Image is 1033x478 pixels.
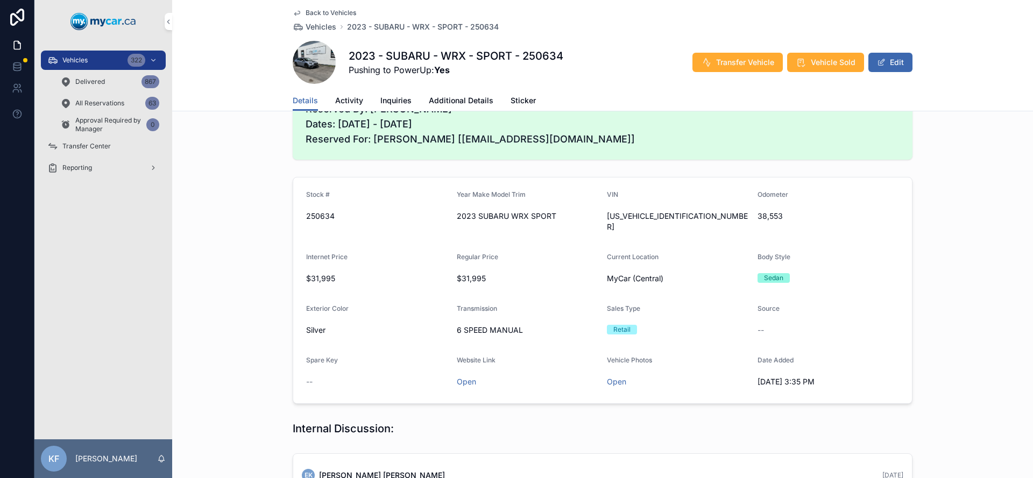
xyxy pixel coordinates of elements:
[758,376,900,387] span: [DATE] 3:35 PM
[607,190,618,198] span: VIN
[457,273,599,284] span: $31,995
[787,53,864,72] button: Vehicle Sold
[716,57,774,68] span: Transfer Vehicle
[349,48,563,63] h1: 2023 - SUBARU - WRX - SPORT - 250634
[141,75,159,88] div: 867
[457,304,497,312] span: Transmission
[347,22,499,32] a: 2023 - SUBARU - WRX - SPORT - 250634
[511,95,536,106] span: Sticker
[764,273,783,283] div: Sedan
[758,304,780,312] span: Source
[758,190,788,198] span: Odometer
[145,97,159,110] div: 63
[293,22,336,32] a: Vehicles
[75,99,124,108] span: All Reservations
[868,53,912,72] button: Edit
[758,211,900,222] span: 38,553
[293,95,318,106] span: Details
[306,22,336,32] span: Vehicles
[306,253,348,261] span: Internet Price
[41,137,166,156] a: Transfer Center
[811,57,855,68] span: Vehicle Sold
[349,63,563,76] span: Pushing to PowerUp:
[62,56,88,65] span: Vehicles
[607,304,640,312] span: Sales Type
[457,211,599,222] span: 2023 SUBARU WRX SPORT
[306,304,349,312] span: Exterior Color
[511,91,536,112] a: Sticker
[34,43,172,191] div: scrollable content
[293,91,318,111] a: Details
[429,95,493,106] span: Additional Details
[607,356,652,364] span: Vehicle Photos
[62,163,92,172] span: Reporting
[70,13,136,30] img: App logo
[335,91,363,112] a: Activity
[54,94,166,113] a: All Reservations63
[457,325,599,336] span: 6 SPEED MANUAL
[758,325,764,336] span: --
[306,356,338,364] span: Spare Key
[293,421,394,436] h1: Internal Discussion:
[306,273,448,284] span: $31,995
[758,356,794,364] span: Date Added
[48,452,59,465] span: KF
[429,91,493,112] a: Additional Details
[75,116,142,133] span: Approval Required by Manager
[692,53,783,72] button: Transfer Vehicle
[380,95,412,106] span: Inquiries
[457,253,498,261] span: Regular Price
[75,453,137,464] p: [PERSON_NAME]
[607,211,749,232] span: [US_VEHICLE_IDENTIFICATION_NUMBER]
[146,118,159,131] div: 0
[306,376,313,387] span: --
[607,377,626,386] a: Open
[758,253,790,261] span: Body Style
[54,115,166,134] a: Approval Required by Manager0
[613,325,631,334] div: Retail
[54,72,166,91] a: Delivered867
[335,95,363,106] span: Activity
[41,51,166,70] a: Vehicles322
[607,273,663,284] span: MyCar (Central)
[607,253,659,261] span: Current Location
[306,211,448,222] span: 250634
[306,190,330,198] span: Stock #
[306,102,900,147] span: Reserved By: [PERSON_NAME] Dates: [DATE] - [DATE] Reserved For: [PERSON_NAME] [[EMAIL_ADDRESS][DO...
[306,325,326,336] span: Silver
[75,77,105,86] span: Delivered
[457,377,476,386] a: Open
[293,9,356,17] a: Back to Vehicles
[62,142,111,151] span: Transfer Center
[41,158,166,177] a: Reporting
[434,65,450,75] strong: Yes
[128,54,145,67] div: 322
[457,356,496,364] span: Website Link
[306,9,356,17] span: Back to Vehicles
[380,91,412,112] a: Inquiries
[457,190,526,198] span: Year Make Model Trim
